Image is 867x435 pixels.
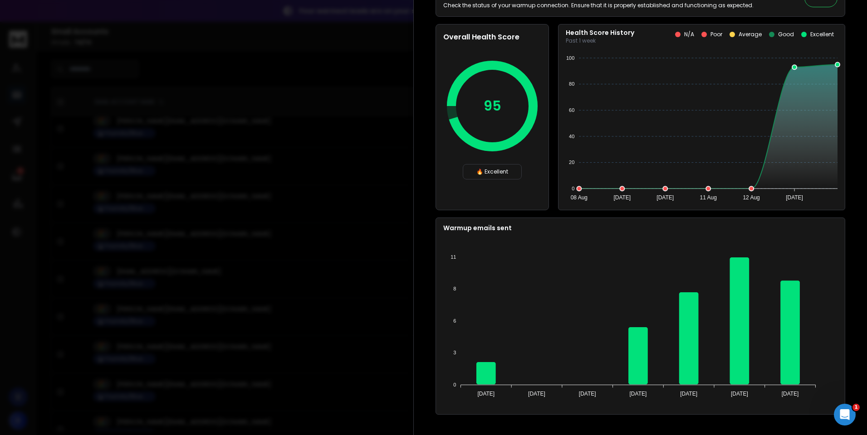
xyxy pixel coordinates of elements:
p: N/A [684,31,694,38]
tspan: [DATE] [528,391,545,397]
tspan: 100 [566,55,574,61]
p: Health Score History [566,28,634,37]
p: Warmup emails sent [443,223,838,232]
tspan: 11 Aug [700,194,716,201]
tspan: 6 [453,318,456,324]
tspan: 3 [453,350,456,355]
tspan: 11 [451,254,456,260]
tspan: 40 [569,134,574,139]
p: Check the status of your warmup connection. Ensure that it is properly established and functionin... [443,2,754,9]
iframe: Intercom live chat [834,404,856,425]
tspan: 8 [453,286,456,291]
tspan: [DATE] [782,391,799,397]
p: Poor [710,31,722,38]
tspan: 12 Aug [743,194,759,201]
tspan: [DATE] [786,194,803,201]
tspan: [DATE] [630,391,647,397]
p: Average [739,31,762,38]
p: Excellent [810,31,834,38]
tspan: 08 Aug [571,194,588,201]
p: 95 [484,98,501,114]
tspan: 80 [569,81,574,87]
tspan: 0 [572,186,574,191]
p: Past 1 week [566,37,634,44]
tspan: 0 [453,382,456,387]
span: 1 [852,404,860,411]
tspan: [DATE] [680,391,697,397]
tspan: [DATE] [731,391,748,397]
tspan: [DATE] [579,391,596,397]
div: 🔥 Excellent [463,164,522,179]
tspan: 20 [569,159,574,165]
tspan: [DATE] [613,194,631,201]
tspan: [DATE] [656,194,674,201]
h2: Overall Health Score [443,32,541,43]
tspan: 60 [569,107,574,113]
tspan: [DATE] [477,391,495,397]
p: Good [778,31,794,38]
